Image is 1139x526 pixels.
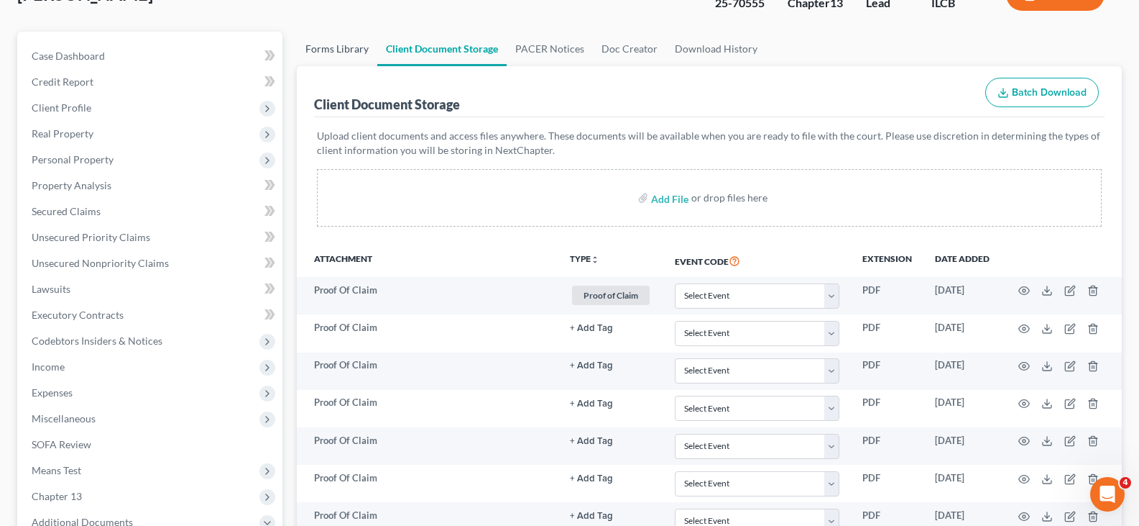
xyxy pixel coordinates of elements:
td: PDF [851,353,923,390]
td: Proof Of Claim [297,465,558,502]
button: Batch Download [985,78,1099,108]
span: Unsecured Priority Claims [32,231,150,243]
td: PDF [851,277,923,314]
a: Unsecured Priority Claims [20,225,282,250]
button: + Add Tag [570,474,613,484]
th: Extension [851,244,923,277]
td: Proof Of Claim [297,427,558,465]
td: [DATE] [923,427,1001,465]
span: Expenses [32,386,73,399]
span: Property Analysis [32,179,111,191]
button: + Add Tag [570,437,613,446]
span: Secured Claims [32,205,101,217]
span: Real Property [32,127,93,140]
span: Credit Report [32,76,93,88]
button: + Add Tag [570,512,613,521]
span: 4 [1120,477,1131,489]
td: Proof Of Claim [297,353,558,390]
td: Proof Of Claim [297,277,558,314]
a: Case Dashboard [20,43,282,69]
td: [DATE] [923,314,1001,352]
a: PACER Notices [507,32,593,66]
span: SOFA Review [32,438,91,450]
span: Executory Contracts [32,309,124,321]
span: Means Test [32,464,81,476]
a: SOFA Review [20,432,282,458]
i: unfold_more [591,255,599,264]
div: or drop files here [691,191,767,205]
span: Case Dashboard [32,50,105,62]
td: PDF [851,465,923,502]
span: Chapter 13 [32,490,82,502]
a: Lawsuits [20,276,282,302]
span: Miscellaneous [32,412,96,425]
button: TYPEunfold_more [570,255,599,264]
a: Client Document Storage [377,32,507,66]
span: Lawsuits [32,283,70,295]
td: [DATE] [923,390,1001,427]
button: + Add Tag [570,324,613,333]
div: Client Document Storage [314,96,460,113]
span: Unsecured Nonpriority Claims [32,257,169,269]
th: Attachment [297,244,558,277]
a: Property Analysis [20,173,282,199]
a: + Add Tag [570,321,652,335]
span: Client Profile [32,101,91,114]
td: [DATE] [923,353,1001,390]
span: Batch Download [1012,86,1087,99]
td: [DATE] [923,465,1001,502]
td: PDF [851,314,923,352]
td: [DATE] [923,277,1001,314]
a: + Add Tag [570,434,652,448]
a: + Add Tag [570,358,652,372]
a: Executory Contracts [20,302,282,328]
p: Upload client documents and access files anywhere. These documents will be available when you are... [317,129,1102,158]
a: Secured Claims [20,199,282,225]
a: Forms Library [297,32,377,66]
td: PDF [851,427,923,465]
button: + Add Tag [570,361,613,371]
span: Personal Property [32,153,114,165]
a: Download History [666,32,766,66]
a: + Add Tag [570,509,652,522]
button: + Add Tag [570,399,613,409]
a: Credit Report [20,69,282,95]
th: Date added [923,244,1001,277]
td: PDF [851,390,923,427]
span: Income [32,361,65,373]
td: Proof Of Claim [297,390,558,427]
a: Proof of Claim [570,284,652,307]
span: Codebtors Insiders & Notices [32,335,162,347]
td: Proof Of Claim [297,314,558,352]
iframe: Intercom live chat [1090,477,1125,512]
a: + Add Tag [570,396,652,409]
th: Event Code [663,244,851,277]
a: Unsecured Nonpriority Claims [20,250,282,276]
span: Proof of Claim [572,286,650,305]
a: + Add Tag [570,471,652,485]
a: Doc Creator [593,32,666,66]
